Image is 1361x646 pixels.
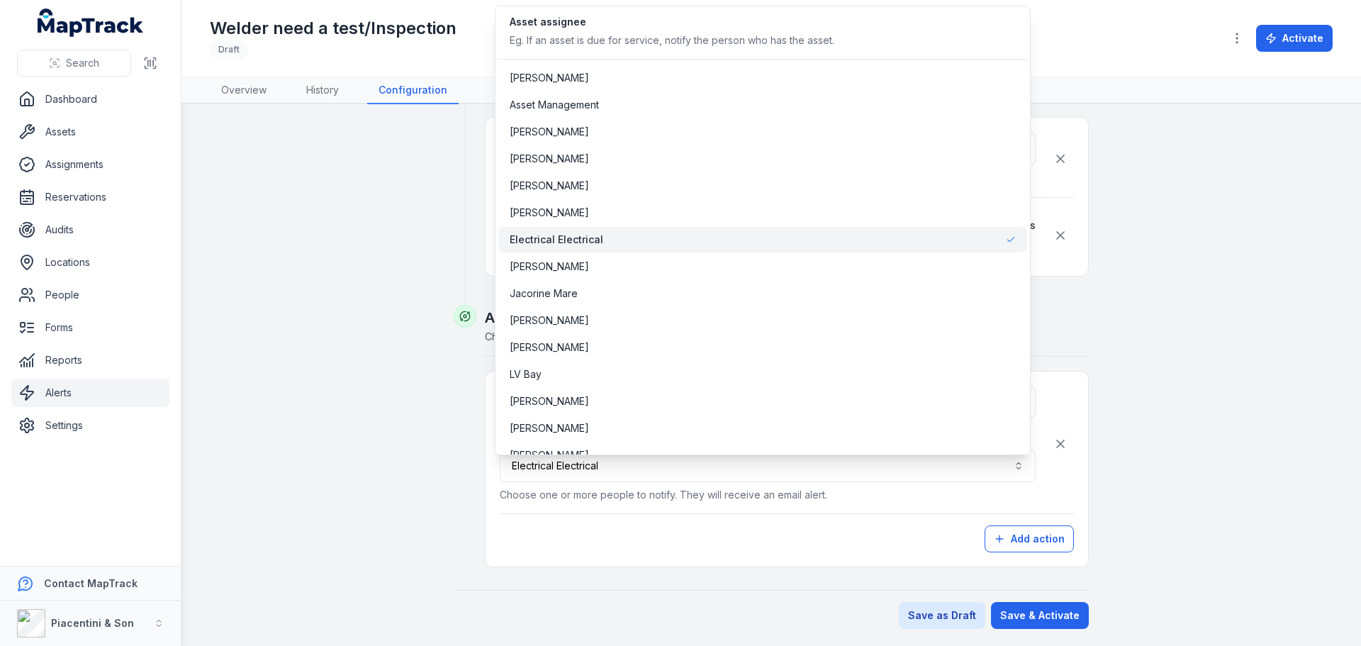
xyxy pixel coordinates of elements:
span: [PERSON_NAME] [510,125,589,139]
span: Jacorine Mare [510,286,578,301]
div: Eg. If an asset is due for service, notify the person who has the asset. [510,33,834,48]
div: Asset assignee [510,15,834,29]
span: [PERSON_NAME] [510,206,589,220]
span: [PERSON_NAME] [510,152,589,166]
span: LV Bay [510,367,542,382]
span: Electrical Electrical [510,233,603,247]
span: [PERSON_NAME] [510,340,589,355]
span: [PERSON_NAME] [510,448,589,462]
span: [PERSON_NAME] [510,71,589,85]
span: [PERSON_NAME] [510,421,589,435]
span: [PERSON_NAME] [510,313,589,328]
span: [PERSON_NAME] [510,260,589,274]
div: Electrical Electrical [495,6,1031,455]
button: Electrical Electrical [500,450,1036,482]
span: Asset Management [510,98,599,112]
span: [PERSON_NAME] [510,179,589,193]
span: [PERSON_NAME] [510,394,589,408]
